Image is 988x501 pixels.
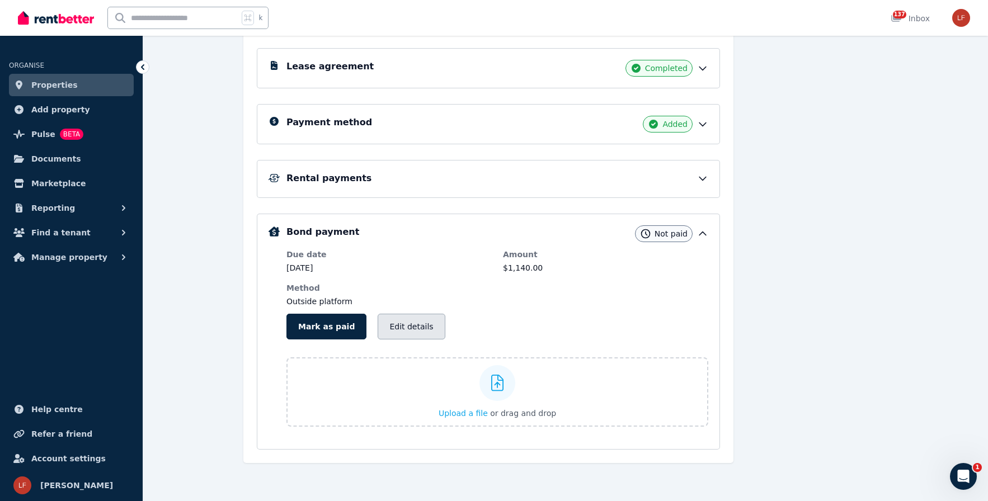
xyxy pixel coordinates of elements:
[9,398,134,420] a: Help centre
[662,119,688,130] span: Added
[950,463,977,490] iframe: Intercom live chat
[286,116,372,129] h5: Payment method
[286,60,374,73] h5: Lease agreement
[9,74,134,96] a: Properties
[9,123,134,145] a: PulseBETA
[439,409,488,418] span: Upload a file
[31,403,83,416] span: Help centre
[31,250,107,264] span: Manage property
[286,172,371,185] h5: Rental payments
[655,228,688,239] span: Not paid
[9,62,44,69] span: ORGANISE
[286,249,492,260] dt: Due date
[503,249,708,260] dt: Amount
[13,476,31,494] img: Leo Fung
[286,296,492,307] dd: Outside platform
[269,174,280,182] img: Rental Payments
[286,282,492,294] dt: Method
[286,225,359,239] h5: Bond payment
[31,177,86,190] span: Marketplace
[645,63,688,74] span: Completed
[40,479,113,492] span: [PERSON_NAME]
[31,226,91,239] span: Find a tenant
[378,314,445,339] button: Edit details
[9,447,134,470] a: Account settings
[893,11,906,18] span: 137
[9,423,134,445] a: Refer a friend
[31,452,106,465] span: Account settings
[60,129,83,140] span: BETA
[31,103,90,116] span: Add property
[9,221,134,244] button: Find a tenant
[31,78,78,92] span: Properties
[9,197,134,219] button: Reporting
[18,10,94,26] img: RentBetter
[503,262,708,273] dd: $1,140.00
[286,314,366,339] button: Mark as paid
[31,152,81,166] span: Documents
[31,127,55,141] span: Pulse
[973,463,982,472] span: 1
[286,262,492,273] dd: [DATE]
[9,98,134,121] a: Add property
[490,409,556,418] span: or drag and drop
[31,427,92,441] span: Refer a friend
[269,226,280,237] img: Bond Details
[9,172,134,195] a: Marketplace
[439,408,556,419] button: Upload a file or drag and drop
[9,148,134,170] a: Documents
[31,201,75,215] span: Reporting
[952,9,970,27] img: Leo Fung
[258,13,262,22] span: k
[891,13,930,24] div: Inbox
[9,246,134,268] button: Manage property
